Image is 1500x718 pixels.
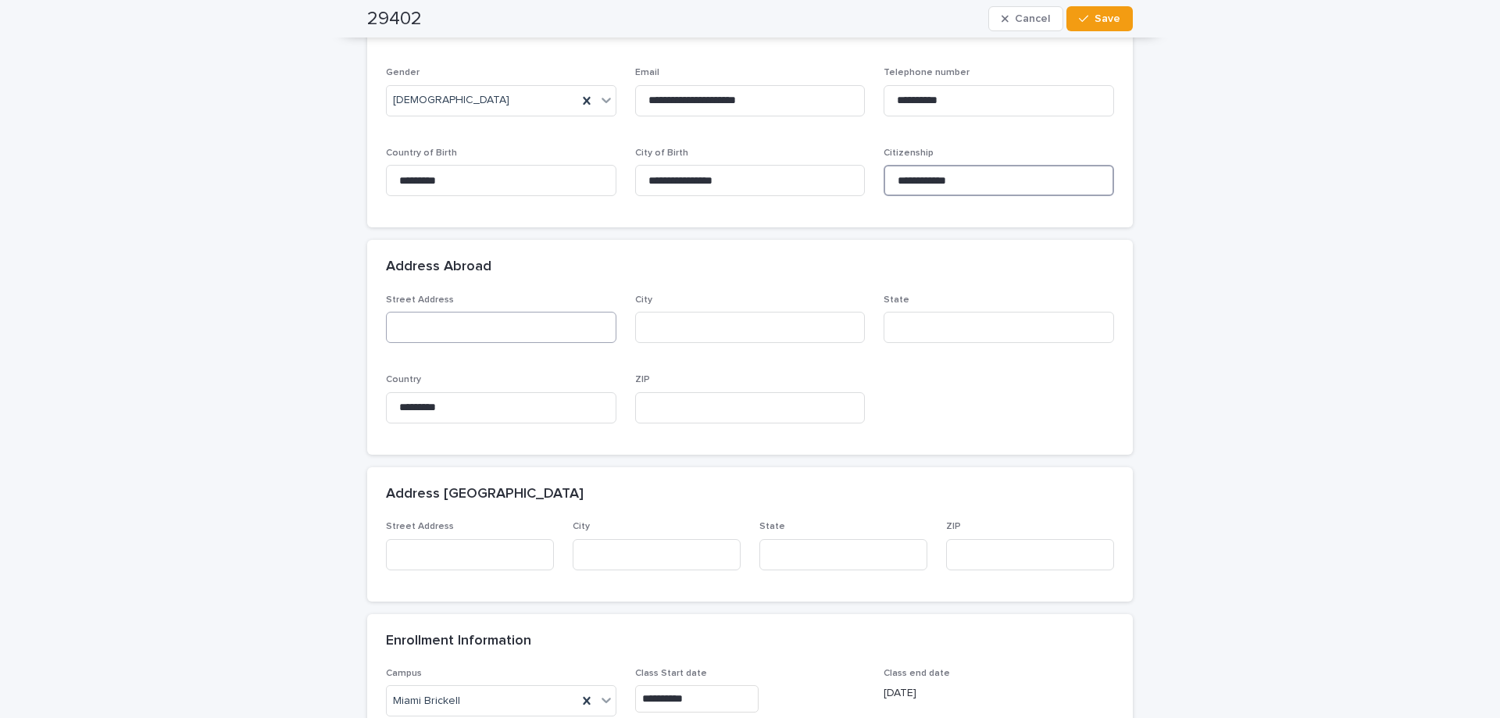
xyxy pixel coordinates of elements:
[367,8,422,30] h2: 29402
[386,375,421,384] span: Country
[386,259,491,276] h2: Address Abroad
[988,6,1063,31] button: Cancel
[884,148,934,158] span: Citizenship
[884,685,1114,702] p: [DATE]
[393,92,509,109] span: [DEMOGRAPHIC_DATA]
[393,693,460,709] span: Miami Brickell
[1066,6,1133,31] button: Save
[386,522,454,531] span: Street Address
[1015,13,1050,24] span: Cancel
[759,522,785,531] span: State
[386,148,457,158] span: Country of Birth
[635,295,652,305] span: City
[635,375,650,384] span: ZIP
[1095,13,1120,24] span: Save
[884,295,909,305] span: State
[884,68,970,77] span: Telephone number
[635,669,707,678] span: Class Start date
[635,148,688,158] span: City of Birth
[946,522,961,531] span: ZIP
[386,486,584,503] h2: Address [GEOGRAPHIC_DATA]
[884,669,950,678] span: Class end date
[386,68,420,77] span: Gender
[386,633,531,650] h2: Enrollment Information
[386,669,422,678] span: Campus
[635,68,659,77] span: Email
[386,295,454,305] span: Street Address
[573,522,590,531] span: City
